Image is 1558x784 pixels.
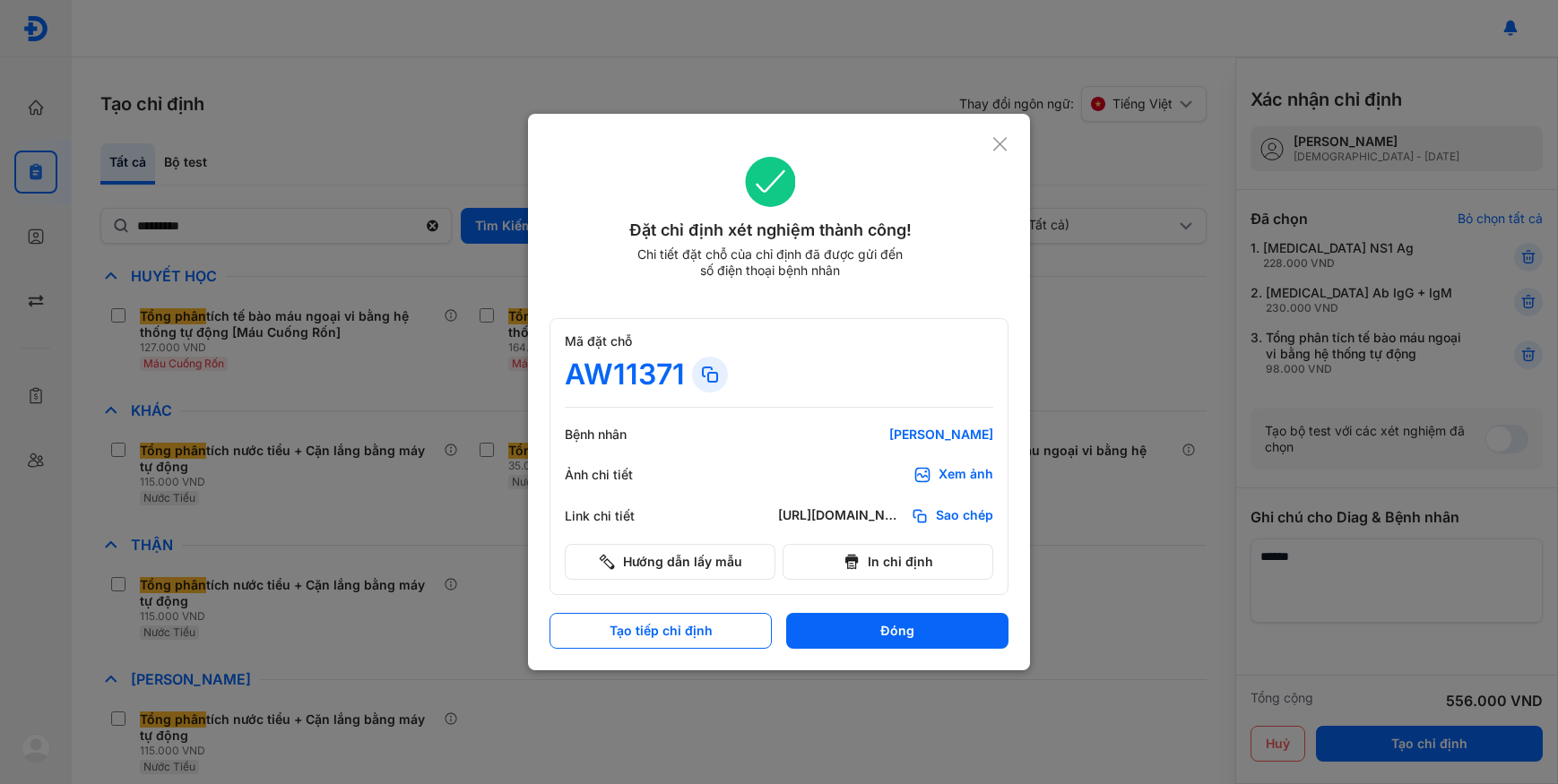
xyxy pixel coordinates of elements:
div: Ảnh chi tiết [565,467,672,483]
div: [URL][DOMAIN_NAME] [778,507,904,525]
div: Chi tiết đặt chỗ của chỉ định đã được gửi đến số điện thoại bệnh nhân [629,246,911,279]
div: Bệnh nhân [565,426,672,443]
button: Hướng dẫn lấy mẫu [565,544,775,580]
div: Xem ảnh [939,466,993,484]
span: Sao chép [936,507,993,525]
div: Đặt chỉ định xét nghiệm thành công! [550,218,991,243]
button: In chỉ định [783,544,993,580]
button: Tạo tiếp chỉ định [550,613,772,649]
div: AW11371 [565,357,685,392]
div: [PERSON_NAME] [778,426,993,443]
div: Mã đặt chỗ [565,333,993,349]
div: Link chi tiết [565,508,672,524]
button: Đóng [786,613,1008,649]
